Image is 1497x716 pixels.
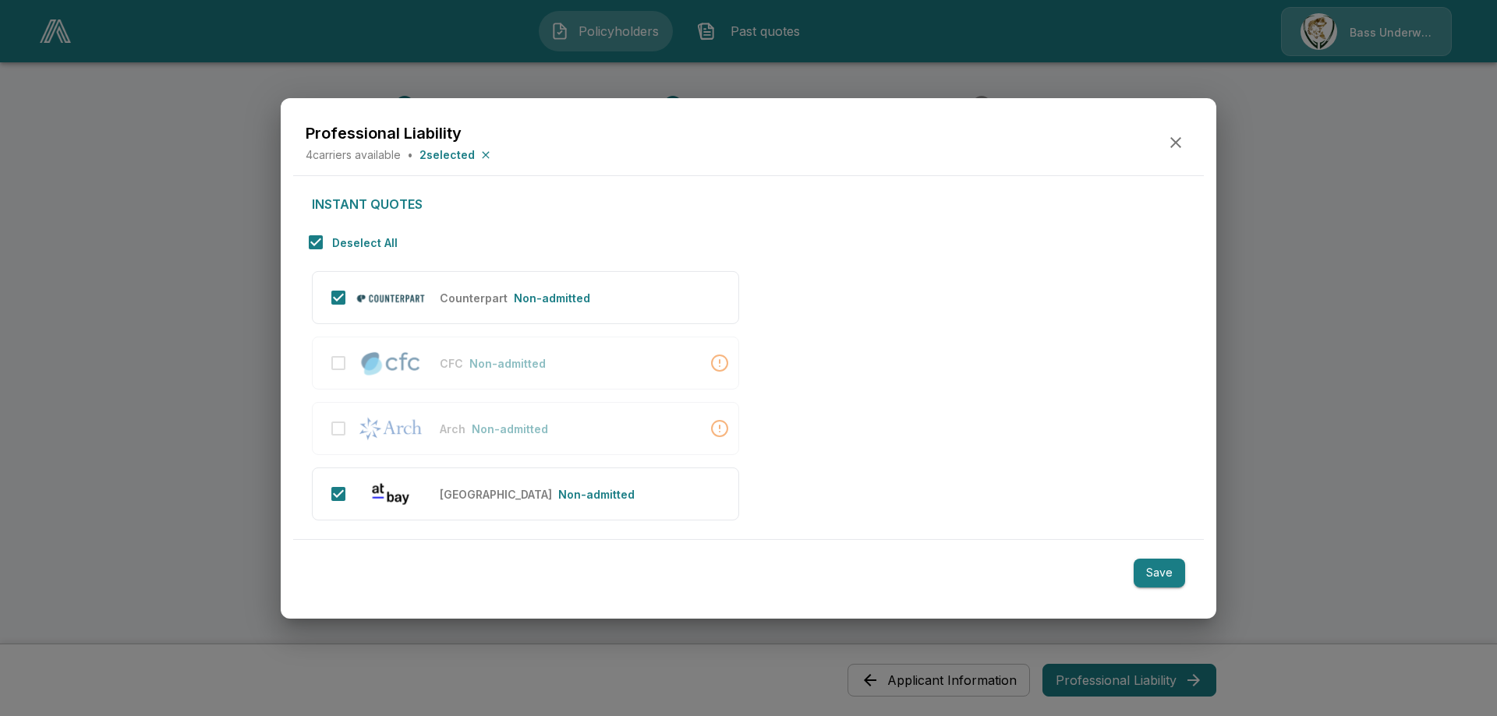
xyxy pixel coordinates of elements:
[514,290,590,306] p: Non-admitted
[332,235,398,251] p: Deselect All
[407,146,413,163] p: •
[355,414,427,443] img: Arch
[1134,559,1185,587] button: Save
[440,486,552,503] p: At-Bay
[355,348,427,377] img: CFC
[440,290,508,306] p: Counterpart
[355,481,427,507] img: At-Bay
[710,419,729,438] div: • The selected NAICS code is not within Arch's preferred industries.
[419,146,475,163] p: 2 selected
[306,122,494,143] h5: Professional Liability
[440,355,463,372] p: CFC
[440,421,465,437] p: Arch
[558,486,635,503] p: Non-admitted
[710,354,729,372] div: • The policyholder's state is outside of CFC's main appetite
[355,285,427,311] img: Counterpart
[306,146,401,163] p: 4 carriers available
[312,195,739,213] p: Instant Quotes
[469,355,546,372] p: Non-admitted
[472,421,548,437] p: Non-admitted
